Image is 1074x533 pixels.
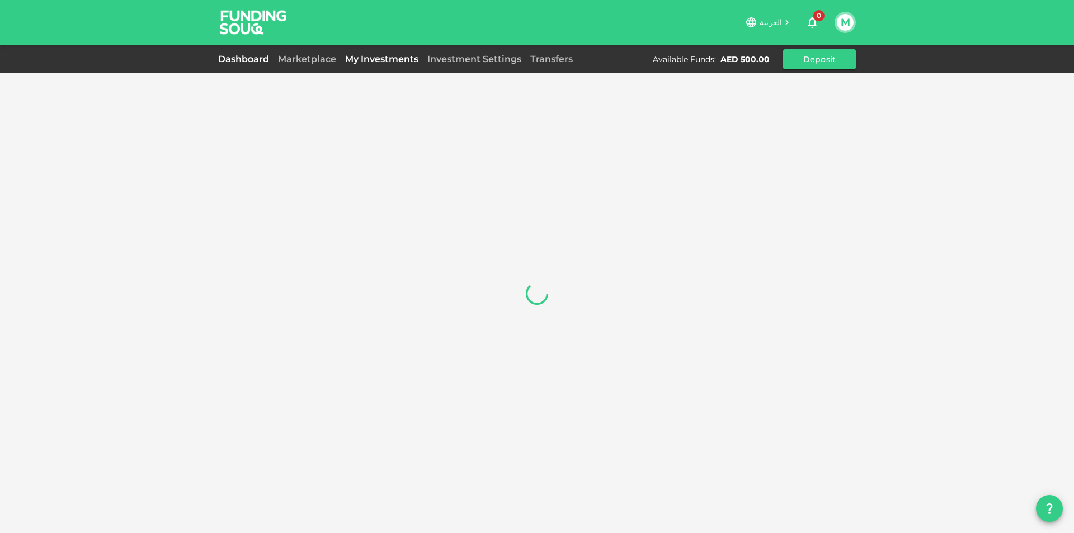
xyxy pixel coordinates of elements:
[720,54,770,65] div: AED 500.00
[423,54,526,64] a: Investment Settings
[274,54,341,64] a: Marketplace
[813,10,825,21] span: 0
[837,14,854,31] button: M
[783,49,856,69] button: Deposit
[341,54,423,64] a: My Investments
[1036,495,1063,522] button: question
[760,17,782,27] span: العربية
[218,54,274,64] a: Dashboard
[653,54,716,65] div: Available Funds :
[801,11,823,34] button: 0
[526,54,577,64] a: Transfers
